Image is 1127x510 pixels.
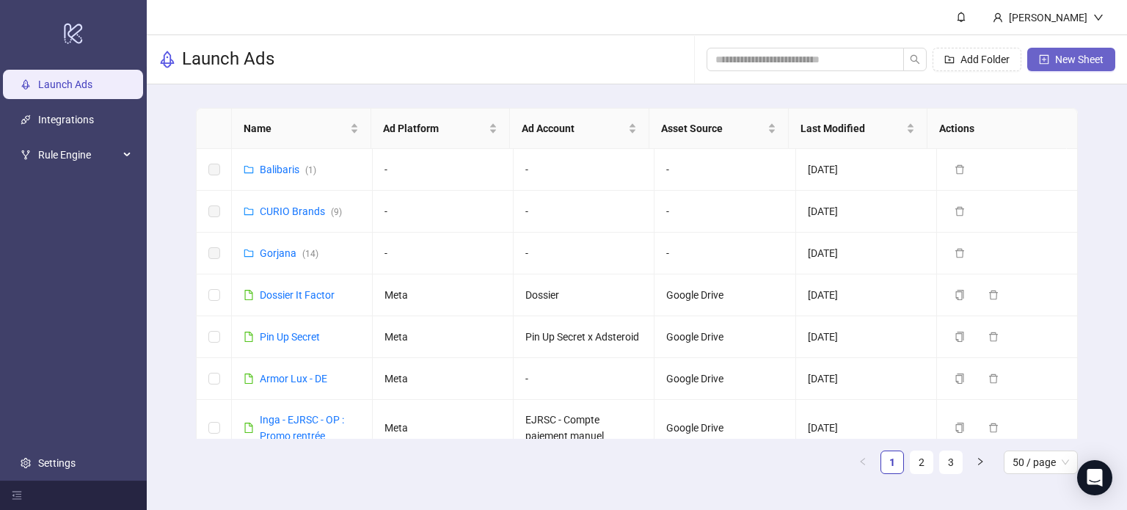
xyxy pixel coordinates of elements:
td: - [654,191,795,233]
th: Name [232,109,371,149]
td: Google Drive [654,400,795,456]
span: delete [988,290,999,300]
a: 3 [940,451,962,473]
span: right [976,457,985,466]
span: copy [955,332,965,342]
td: [DATE] [796,191,937,233]
span: file [244,374,254,384]
span: rocket [158,51,176,68]
span: delete [955,248,965,258]
a: Integrations [38,114,94,125]
th: Actions [927,109,1067,149]
td: - [654,149,795,191]
td: Google Drive [654,274,795,316]
td: Meta [373,358,514,400]
span: Name [244,120,347,136]
a: Inga - EJRSC - OP : Promo rentrée [260,414,344,442]
td: [DATE] [796,400,937,456]
span: delete [988,423,999,433]
li: 2 [910,451,933,474]
span: file [244,290,254,300]
td: [DATE] [796,149,937,191]
span: Asset Source [661,120,765,136]
th: Ad Platform [371,109,511,149]
td: Dossier [514,274,654,316]
td: Meta [373,316,514,358]
li: 1 [880,451,904,474]
button: Add Folder [933,48,1021,71]
th: Asset Source [649,109,789,149]
th: Ad Account [510,109,649,149]
span: ( 14 ) [302,249,318,259]
li: Next Page [969,451,992,474]
td: [DATE] [796,274,937,316]
a: CURIO Brands(9) [260,205,342,217]
td: - [654,233,795,274]
span: ( 9 ) [331,207,342,217]
td: [DATE] [796,233,937,274]
span: delete [955,164,965,175]
span: 50 / page [1013,451,1069,473]
span: New Sheet [1055,54,1104,65]
a: 1 [881,451,903,473]
td: - [373,191,514,233]
span: Rule Engine [38,140,119,170]
td: - [373,149,514,191]
button: left [851,451,875,474]
span: bell [956,12,966,22]
span: menu-fold [12,490,22,500]
span: file [244,423,254,433]
li: Previous Page [851,451,875,474]
span: Ad Platform [383,120,486,136]
span: Ad Account [522,120,625,136]
span: copy [955,374,965,384]
h3: Launch Ads [182,48,274,71]
span: delete [988,374,999,384]
a: Launch Ads [38,79,92,90]
td: - [514,191,654,233]
span: user [993,12,1003,23]
span: folder [244,206,254,216]
div: [PERSON_NAME] [1003,10,1093,26]
a: 2 [911,451,933,473]
span: fork [21,150,31,160]
span: ( 1 ) [305,165,316,175]
li: 3 [939,451,963,474]
td: - [514,149,654,191]
a: Gorjana(14) [260,247,318,259]
td: Pin Up Secret x Adsteroid [514,316,654,358]
td: Google Drive [654,316,795,358]
a: Armor Lux - DE [260,373,327,385]
span: folder [244,248,254,258]
span: left [858,457,867,466]
td: [DATE] [796,358,937,400]
a: Pin Up Secret [260,331,320,343]
td: Meta [373,400,514,456]
span: folder [244,164,254,175]
span: copy [955,290,965,300]
span: Add Folder [960,54,1010,65]
td: EJRSC - Compte paiement manuel [514,400,654,456]
td: - [514,233,654,274]
td: - [373,233,514,274]
div: Open Intercom Messenger [1077,460,1112,495]
span: file [244,332,254,342]
div: Page Size [1004,451,1078,474]
span: copy [955,423,965,433]
span: search [910,54,920,65]
span: delete [955,206,965,216]
button: right [969,451,992,474]
span: folder-add [944,54,955,65]
a: Balibaris(1) [260,164,316,175]
td: - [514,358,654,400]
span: Last Modified [800,120,904,136]
span: plus-square [1039,54,1049,65]
td: Google Drive [654,358,795,400]
button: New Sheet [1027,48,1115,71]
td: Meta [373,274,514,316]
th: Last Modified [789,109,928,149]
span: down [1093,12,1104,23]
span: delete [988,332,999,342]
a: Settings [38,457,76,469]
td: [DATE] [796,316,937,358]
